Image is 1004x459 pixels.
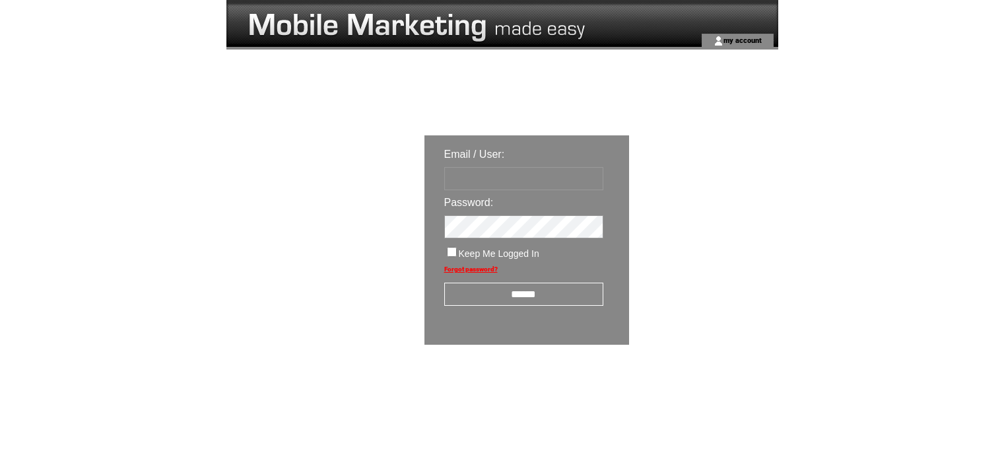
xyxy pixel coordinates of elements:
[444,197,494,208] span: Password:
[459,248,539,259] span: Keep Me Logged In
[723,36,762,44] a: my account
[444,149,505,160] span: Email / User:
[444,265,498,273] a: Forgot password?
[667,378,733,394] img: transparent.png
[714,36,723,46] img: account_icon.gif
